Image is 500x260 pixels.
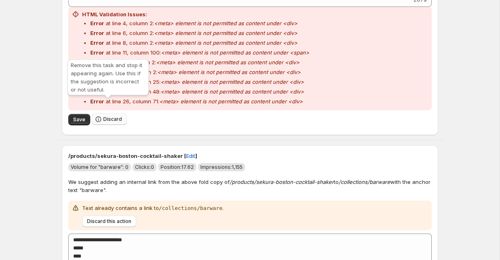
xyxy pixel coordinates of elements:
span: Volume for "barware": 0 [71,164,128,170]
span: Impressions: 1,155 [200,164,243,170]
em: <meta> element is not permitted as content under <div> [154,30,298,36]
p: at line 8, column 2: [90,39,298,47]
em: /collections/barware [339,179,390,185]
p: at line 26, column 71: [90,97,303,105]
p: /products/sekura-boston-cocktail-shaker [ ] [68,152,432,160]
em: <meta> element is not permitted as content under <div> [157,69,301,75]
em: <meta> element is not permitted as content under <div> [161,88,304,95]
em: <meta> element is not permitted as content under <div> [159,98,303,105]
strong: Error [90,20,104,26]
p: at line 4, column 2: [90,19,298,27]
strong: Error [90,49,104,56]
h2: HTML Validation Issues: [82,10,309,18]
p: at line 26, column 2: [90,68,301,76]
strong: Error [90,98,104,105]
p: at line 11, column 100: [90,48,309,57]
span: Position: 17.62 [161,164,194,170]
button: Save [68,114,90,125]
span: Discard this action [87,218,131,225]
em: <meta> element is not permitted as content under <div> [156,59,300,66]
strong: Error [90,39,104,46]
span: Discard [103,116,122,122]
span: Save [73,116,85,123]
p: Text already contains a link to . [82,204,224,212]
em: <meta> element is not permitted as content under <div> [154,39,298,46]
em: <meta> element is not permitted as content under <span> [161,49,309,56]
span: Edit [186,152,195,160]
p: at line 26, column 48: [90,87,304,96]
strong: Error [90,30,104,36]
button: Edit [181,149,200,162]
p: at line 16, column 2: [90,58,300,66]
span: Clicks: 0 [135,164,154,170]
em: <meta> element is not permitted as content under <div> [161,79,304,85]
button: Discard [92,114,127,125]
em: <meta> element is not permitted as content under <div> [154,20,298,26]
p: We suggest adding an internal link from the above fold copy of to with the anchor text "barware". [68,178,432,194]
p: at line 26, column 25: [90,78,304,86]
button: Discard this action [82,216,136,227]
code: /collections/barware [159,205,223,211]
em: /products/sekura-boston-cocktail-shaker [230,179,334,185]
p: at line 6, column 2: [90,29,298,37]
